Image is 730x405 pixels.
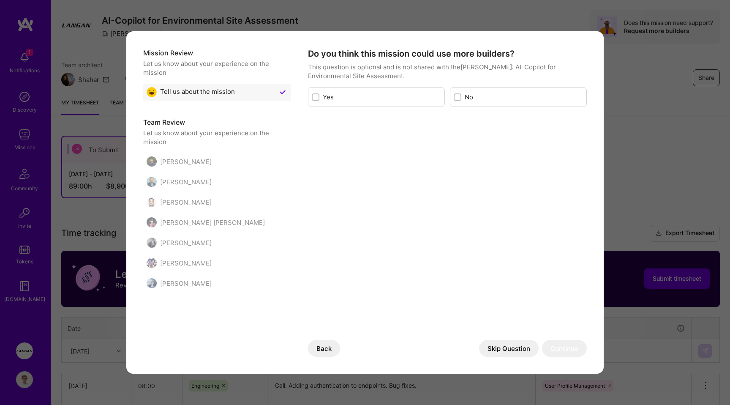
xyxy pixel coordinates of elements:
[143,59,291,77] div: Let us know about your experience on the mission
[160,87,235,97] span: Tell us about the mission
[542,340,587,357] button: Continue
[143,48,291,57] h5: Mission Review
[126,31,604,374] div: modal
[323,93,441,101] label: Yes
[147,197,212,207] div: [PERSON_NAME]
[147,177,212,187] div: [PERSON_NAME]
[308,48,587,59] h4: Do you think this mission could use more builders?
[147,156,212,167] div: [PERSON_NAME]
[147,217,265,227] div: [PERSON_NAME] [PERSON_NAME]
[308,340,340,357] button: Back
[147,177,157,187] img: Marcin Wylot
[147,87,157,97] img: Great emoji
[143,118,291,127] h5: Team Review
[147,156,157,167] img: Nhan Tran
[465,93,583,101] label: No
[147,278,212,288] div: [PERSON_NAME]
[308,63,587,80] p: This question is optional and is not shared with the [PERSON_NAME]: AI-Copilot for Environmental ...
[147,197,157,207] img: Rob Shapiro
[147,278,157,288] img: Jeremy Belcher
[147,238,212,248] div: [PERSON_NAME]
[147,258,157,268] img: Daniel Usvyat
[147,258,212,268] div: [PERSON_NAME]
[278,87,288,97] img: Checkmark
[143,129,291,146] div: Let us know about your experience on the mission
[147,217,157,227] img: Kumaraguru Periyasamy Kanthasamy
[147,238,157,248] img: Cyrus Eslamian
[479,340,539,357] button: Skip Question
